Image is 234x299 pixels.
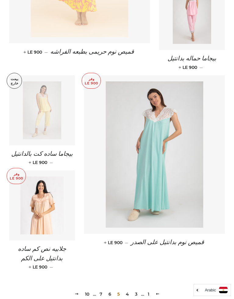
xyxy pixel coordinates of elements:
[18,246,66,262] span: جلابيه نص كم ساده بدانتيل على الكم
[93,292,96,296] span: …
[30,160,47,165] span: LE 900
[7,168,26,184] p: وفر LE 900
[106,290,114,299] a: 6
[205,288,216,292] i: Arabic
[200,65,203,70] span: —
[44,49,48,55] span: —
[11,151,73,157] span: بيجاما ساده كت بالدانتيل
[115,290,122,299] span: 5
[9,43,150,61] a: قميص نوم حريمى بطبعه الفراشه — LE 900
[82,73,101,89] p: وفر LE 900
[105,240,122,245] span: LE 900
[197,287,228,293] a: Arabic
[50,264,53,270] span: —
[9,145,75,170] a: بيجاما ساده كت بالدانتيل — LE 900
[7,73,22,89] p: بيعت خارج
[50,160,53,165] span: —
[83,290,92,299] a: 10
[131,239,204,246] span: قميص نوم بدانتيل على الصدر
[125,240,128,245] span: —
[145,290,152,299] a: 1
[159,50,225,75] a: بيجاما حماله بدانتيل — LE 900
[30,264,47,270] span: LE 900
[180,65,197,70] span: LE 900
[97,290,105,299] a: 7
[141,292,144,296] span: …
[168,55,216,62] span: بيجاما حماله بدانتيل
[9,240,75,275] a: جلابيه نص كم ساده بدانتيل على الكم — LE 900
[50,48,134,55] span: قميص نوم حريمى بطبعه الفراشه
[25,49,42,55] span: LE 900
[133,290,140,299] a: 3
[123,290,131,299] a: 4
[84,234,225,251] a: قميص نوم بدانتيل على الصدر — LE 900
